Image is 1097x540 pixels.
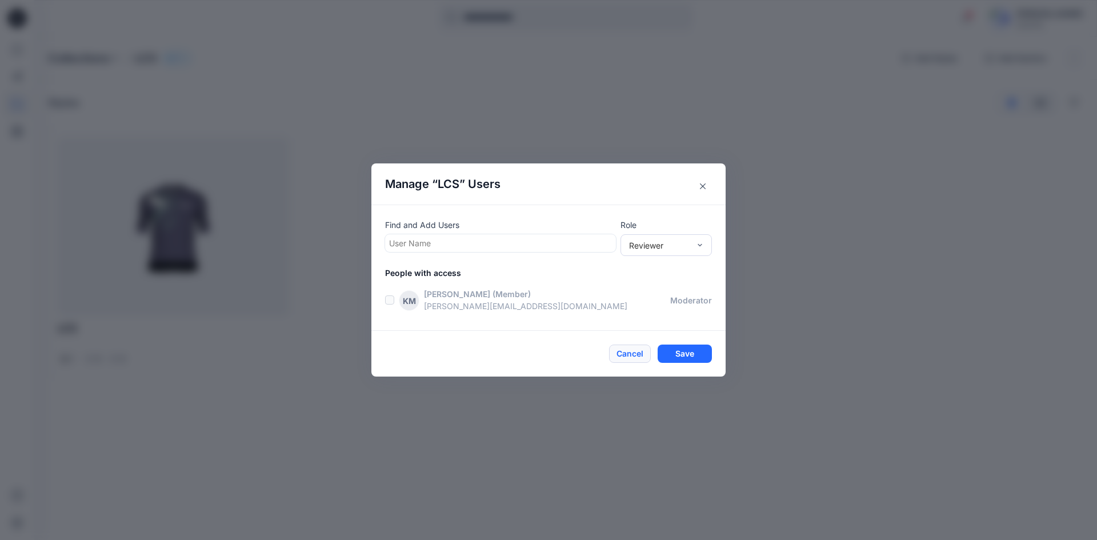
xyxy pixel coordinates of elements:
h4: Manage “ ” Users [385,177,501,191]
span: LCS [438,177,459,191]
div: Reviewer [629,239,690,251]
p: Find and Add Users [385,219,616,231]
button: Cancel [609,345,651,363]
div: KM [399,290,419,311]
p: moderator [670,294,712,306]
p: [PERSON_NAME][EMAIL_ADDRESS][DOMAIN_NAME] [424,300,670,312]
p: People with access [385,267,726,279]
p: (Member) [493,288,531,300]
button: Save [658,345,712,363]
p: Role [620,219,712,231]
p: [PERSON_NAME] [424,288,490,300]
button: Close [694,177,712,195]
